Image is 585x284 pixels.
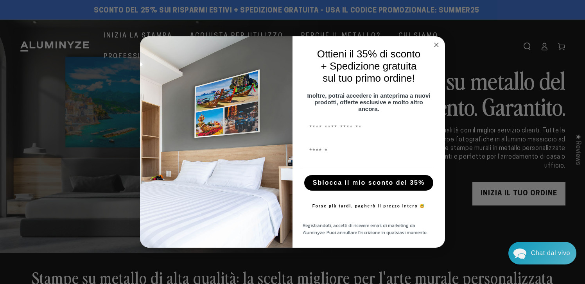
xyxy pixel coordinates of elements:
button: Sblocca il mio sconto del 35% [304,175,433,191]
font: Ottieni il 35% di sconto [317,48,420,60]
font: Registrandoti, accetti di ricevere email di marketing da Aluminyze. Puoi annullare l'iscrizione i... [303,222,427,236]
font: Sblocca il mio sconto del 35% [313,179,425,186]
div: Contattaci direttamente [531,242,570,264]
font: sul tuo primo ordine! [323,72,415,84]
font: Forse più tardi, pagherò il prezzo intero 😅 [312,204,425,208]
font: + Spedizione gratuita [321,60,416,72]
font: Inoltre, potrai accedere in anteprima a nuovi prodotti, offerte esclusive e molto altro ancora. [307,92,430,112]
font: Chat dal vivo [531,250,570,256]
button: Chiudi finestra di dialogo [432,40,441,50]
button: Forse più tardi, pagherò il prezzo intero 😅 [309,198,429,214]
div: Attiva/disattiva widget chat [508,242,576,264]
img: 728e4f65-7e6c-44e2-b7d1-0292a396982f.jpeg [140,36,292,248]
